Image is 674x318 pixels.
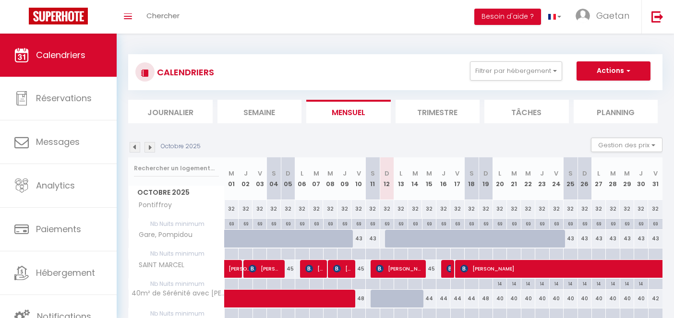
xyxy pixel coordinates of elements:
abbr: M [229,169,234,178]
abbr: S [371,169,375,178]
th: 15 [422,157,436,200]
a: [PERSON_NAME] [225,260,239,278]
abbr: S [469,169,474,178]
div: 40 [620,290,634,307]
abbr: J [639,169,643,178]
abbr: V [357,169,361,178]
div: 14 [578,279,591,288]
div: 69 [521,219,535,228]
span: Analytics [36,179,75,191]
div: 32 [253,200,266,218]
div: 32 [295,200,309,218]
div: 14 [493,279,506,288]
abbr: L [399,169,402,178]
div: 43 [591,230,605,247]
th: 23 [535,157,549,200]
span: Pontiffroy [130,200,174,211]
span: 40m² de Sérénité avec [PERSON_NAME] [130,290,226,297]
abbr: V [455,169,459,178]
span: Messages [36,136,80,148]
span: Nb Nuits minimum [129,279,224,289]
th: 08 [323,157,337,200]
input: Rechercher un logement... [134,160,219,177]
abbr: L [498,169,501,178]
abbr: M [412,169,418,178]
div: 32 [564,200,578,218]
th: 30 [634,157,648,200]
abbr: S [568,169,573,178]
th: 06 [295,157,309,200]
div: 40 [535,290,549,307]
div: 32 [351,200,365,218]
div: 48 [479,290,493,307]
div: 69 [535,219,549,228]
div: 14 [620,279,634,288]
div: 32 [394,200,408,218]
span: [PERSON_NAME] [333,259,352,278]
div: 14 [564,279,577,288]
div: 14 [521,279,535,288]
li: Mensuel [306,100,391,123]
th: 22 [521,157,535,200]
th: 19 [479,157,493,200]
div: 69 [324,219,337,228]
abbr: J [244,169,248,178]
abbr: M [327,169,333,178]
th: 09 [337,157,351,200]
div: 32 [267,200,281,218]
th: 13 [394,157,408,200]
span: Calendriers [36,49,85,61]
div: 40 [591,290,605,307]
div: 43 [634,230,648,247]
div: 40 [549,290,563,307]
div: 42 [648,290,662,307]
span: Nb Nuits minimum [129,248,224,259]
span: Réservations [36,92,92,104]
div: 69 [479,219,493,228]
div: 32 [578,200,591,218]
div: 44 [436,290,450,307]
li: Planning [574,100,658,123]
div: 69 [592,219,605,228]
img: logout [651,11,663,23]
div: 69 [225,219,238,228]
div: 14 [550,279,563,288]
li: Trimestre [396,100,480,123]
div: 40 [606,290,620,307]
div: 43 [366,230,380,247]
th: 25 [564,157,578,200]
th: 29 [620,157,634,200]
th: 02 [239,157,253,200]
div: 40 [493,290,507,307]
div: 69 [550,219,563,228]
div: 45 [351,260,365,278]
span: Nb Nuits minimum [129,219,224,229]
div: 69 [239,219,252,228]
div: 43 [351,230,365,247]
th: 17 [450,157,464,200]
abbr: V [258,169,262,178]
abbr: D [385,169,389,178]
th: 03 [253,157,266,200]
div: 69 [394,219,408,228]
li: Journalier [128,100,213,123]
div: 32 [521,200,535,218]
abbr: D [286,169,290,178]
div: 32 [493,200,507,218]
div: 69 [493,219,506,228]
div: 40 [521,290,535,307]
abbr: L [301,169,303,178]
button: Gestion des prix [591,138,662,152]
th: 16 [436,157,450,200]
div: 32 [380,200,394,218]
abbr: L [597,169,600,178]
div: 69 [564,219,577,228]
div: 43 [578,230,591,247]
div: 32 [309,200,323,218]
span: Gare, Pompidou [130,230,195,240]
div: 32 [535,200,549,218]
div: 40 [634,290,648,307]
div: 69 [578,219,591,228]
div: 32 [648,200,662,218]
li: Semaine [217,100,302,123]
